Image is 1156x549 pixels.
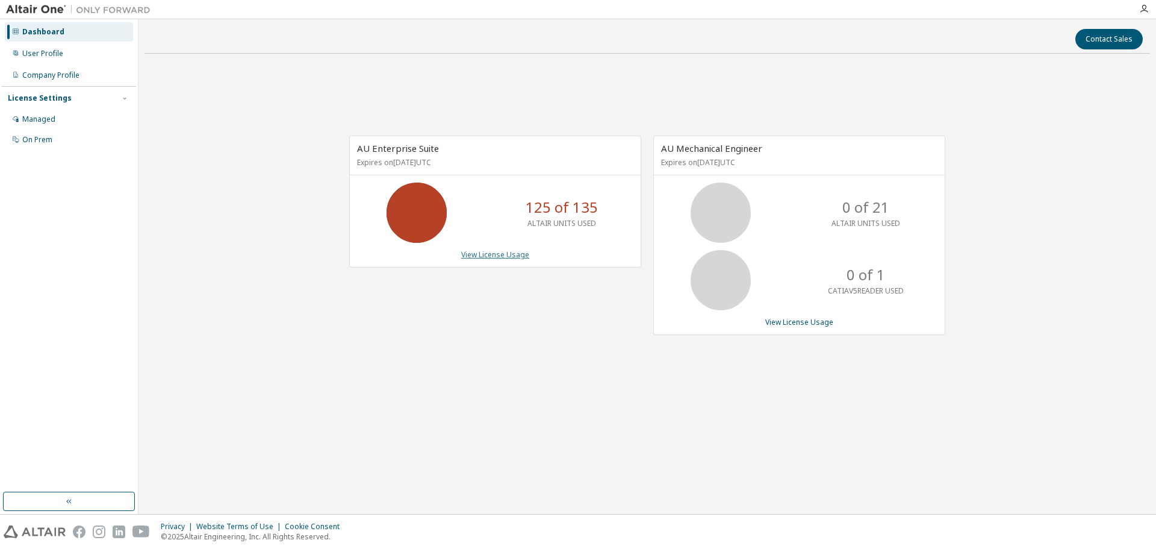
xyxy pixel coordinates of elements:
[161,522,196,532] div: Privacy
[22,115,55,124] div: Managed
[196,522,285,532] div: Website Terms of Use
[8,93,72,103] div: License Settings
[526,197,598,218] p: 125 of 135
[1075,29,1143,49] button: Contact Sales
[4,525,66,538] img: altair_logo.svg
[357,142,439,154] span: AU Enterprise Suite
[285,522,347,532] div: Cookie Consent
[847,265,885,285] p: 0 of 1
[132,525,150,538] img: youtube.svg
[842,197,889,218] p: 0 of 21
[6,4,157,16] img: Altair One
[113,525,125,538] img: linkedin.svg
[828,286,904,296] p: CATIAV5READER USED
[161,532,347,542] p: © 2025 Altair Engineering, Inc. All Rights Reserved.
[461,249,529,260] a: View License Usage
[357,157,630,168] p: Expires on [DATE] UTC
[661,142,762,154] span: AU Mechanical Engineer
[22,27,64,37] div: Dashboard
[765,317,833,327] a: View License Usage
[527,218,596,228] p: ALTAIR UNITS USED
[22,49,63,58] div: User Profile
[831,218,900,228] p: ALTAIR UNITS USED
[93,525,105,538] img: instagram.svg
[661,157,934,168] p: Expires on [DATE] UTC
[22,71,79,80] div: Company Profile
[22,135,52,145] div: On Prem
[73,525,85,538] img: facebook.svg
